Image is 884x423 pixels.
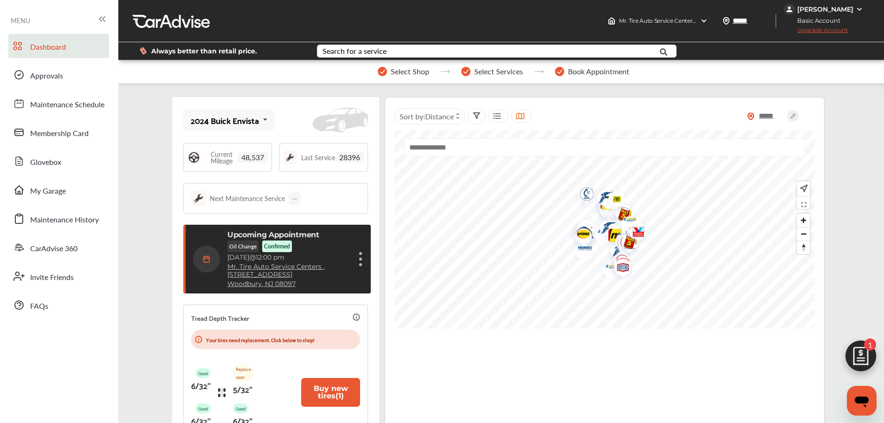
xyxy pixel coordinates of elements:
p: 5/32" [233,382,252,396]
div: Map marker [569,219,593,248]
span: FAQs [30,300,48,312]
span: Approvals [30,70,63,82]
span: Glovebox [30,156,61,169]
img: logo-meineke.png [569,219,594,248]
img: logo-monro.png [569,240,594,260]
img: stepper-arrow.e24c07c6.svg [440,70,450,73]
p: Good [195,403,211,413]
span: Maintenance Schedule [30,99,104,111]
span: Last Service [301,154,335,161]
div: -- [289,192,301,205]
img: logo-goodyear.png [590,185,615,213]
p: Replace soon [233,364,254,382]
div: Map marker [571,181,594,210]
img: check-icon.521c8815.svg [568,222,592,251]
img: logo-jiffylube.png [607,248,631,278]
div: Map marker [608,200,631,229]
div: Map marker [620,216,644,245]
img: logo-get-spiffy.png [571,181,596,210]
p: 6/32" [191,378,211,392]
span: Upgrade Account [784,26,848,38]
canvas: Map [394,130,815,329]
a: CarAdvise 360 [8,235,109,260]
img: logo-pepboys.png [570,215,595,244]
button: Zoom in [797,214,810,227]
span: Select Shop [391,67,429,76]
span: Invite Friends [30,272,74,284]
div: Map marker [600,222,623,252]
span: Book Appointment [568,67,629,76]
p: Good [195,368,211,378]
div: Map marker [608,229,632,259]
a: Invite Friends [8,264,109,288]
span: 1 [864,338,876,351]
img: logo-mavis.png [614,211,639,231]
p: Good [233,403,248,413]
img: logo-get-spiffy.png [609,230,633,259]
img: stepper-checkmark.b5569197.svg [555,67,564,76]
span: [DATE] [227,253,249,261]
img: logo-jiffylube.png [612,229,636,259]
img: logo-take5.png [615,228,639,258]
div: Map marker [614,211,637,231]
div: Map marker [607,252,631,281]
iframe: Button to launch messaging window [847,386,877,416]
a: Mr. Tire Auto Service Centers ,[STREET_ADDRESS] [227,263,350,279]
img: logo-mopar.png [569,220,594,247]
img: logo-aamco.png [607,254,632,284]
img: logo-meineke.png [600,222,624,252]
img: logo-pepboys.png [620,216,645,245]
img: maintenance_logo [284,151,297,164]
p: Tread Depth Tracker [191,312,249,323]
span: Maintenance History [30,214,99,226]
button: Reset bearing to north [797,241,810,254]
span: Mr. Tire Auto Service Centers , [STREET_ADDRESS] Woodbury , NJ 08097 [619,17,807,24]
div: Map marker [607,251,630,280]
span: Membership Card [30,128,89,140]
img: stepper-checkmark.b5569197.svg [378,67,387,76]
button: Buy new tires(1) [301,378,361,407]
span: My Garage [30,185,66,197]
a: Membership Card [8,120,109,144]
img: empty_shop_logo.394c5474.svg [604,237,628,267]
img: header-down-arrow.9dd2ce7d.svg [700,17,708,25]
div: Map marker [594,196,617,221]
div: Map marker [570,215,594,244]
span: Current Mileage [205,151,238,164]
img: header-divider.bc55588e.svg [775,14,776,28]
span: 48,537 [238,152,268,163]
p: Oil Change [227,241,258,252]
div: Map marker [569,220,592,247]
img: logo-meineke.png [607,251,632,280]
div: Map marker [568,223,591,247]
a: Glovebox [8,149,109,173]
img: placeholder_car.fcab19be.svg [312,108,368,133]
div: Map marker [569,240,593,260]
img: Midas+Logo_RGB.png [594,196,618,221]
a: Approvals [8,63,109,87]
img: location_vector.a44bc228.svg [723,17,730,25]
img: jVpblrzwTbfkPYzPPzSLxeg0AAAAASUVORK5CYII= [784,4,795,15]
div: Map marker [609,201,632,231]
div: Search for a service [323,47,387,55]
p: Upcoming Appointment [227,230,319,239]
span: Sort by : [400,111,454,122]
img: WGsFRI8htEPBVLJbROoPRyZpYNWhNONpIPPETTm6eUC0GeLEiAAAAAElFTkSuQmCC [856,6,863,13]
div: Map marker [601,186,625,215]
span: MENU [11,17,30,24]
img: header-home-logo.8d720a4f.svg [608,17,615,25]
a: My Garage [8,178,109,202]
img: recenter.ce011a49.svg [798,183,808,194]
img: steering_logo [187,151,200,164]
img: stepper-arrow.e24c07c6.svg [534,70,544,73]
img: maintenance_logo [191,191,206,206]
div: Map marker [609,230,632,259]
img: logo-firestone.png [607,252,632,281]
div: Map marker [607,254,631,284]
span: Distance [425,111,454,122]
span: @ [249,253,256,261]
button: Zoom out [797,227,810,241]
img: dollor_label_vector.a70140d1.svg [140,47,147,55]
span: 28396 [336,152,364,163]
